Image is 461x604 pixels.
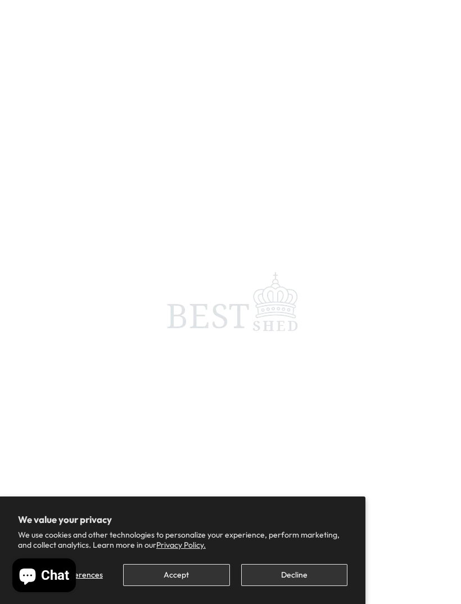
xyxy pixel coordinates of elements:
button: Decline [241,564,347,586]
inbox-online-store-chat: Shopify online store chat [9,558,79,595]
button: Accept [123,564,229,586]
p: We use cookies and other technologies to personalize your experience, perform marketing, and coll... [18,530,347,550]
h2: We value your privacy [18,514,347,525]
a: Privacy Policy. [156,540,206,550]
